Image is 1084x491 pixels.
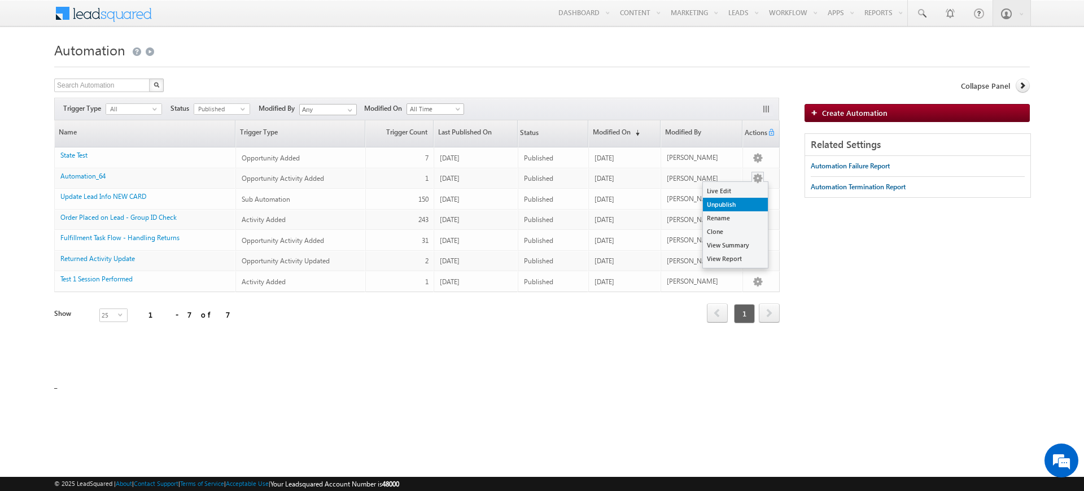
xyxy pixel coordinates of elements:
span: [DATE] [440,154,460,162]
div: [PERSON_NAME] [667,173,737,184]
a: Returned Activity Update [60,254,135,263]
span: © 2025 LeadSquared | | | | | [54,479,399,489]
a: Update Lead Info NEW CARD [60,192,146,201]
a: Last Published On [434,120,517,147]
div: [PERSON_NAME] [667,276,737,286]
div: [PERSON_NAME] [667,256,737,266]
span: Published [524,195,553,203]
span: All Time [407,104,461,114]
span: Status [518,121,539,146]
span: (sorted descending) [631,128,640,137]
span: Modified On [364,103,406,114]
div: Related Settings [805,134,1030,156]
a: Name [55,120,235,147]
span: [DATE] [595,154,614,162]
a: prev [707,305,728,323]
span: Activity Added [242,277,286,286]
div: [PERSON_NAME] [667,235,737,245]
span: 150 [418,195,429,203]
span: Opportunity Added [242,154,300,162]
span: select [241,106,250,111]
a: Test 1 Session Performed [60,275,133,283]
a: Terms of Service [180,480,224,487]
span: Automation [54,41,125,59]
span: 1 [425,174,429,183]
span: 7 [425,154,429,162]
span: 48000 [382,480,399,488]
a: View Report [703,252,768,266]
span: [DATE] [595,195,614,203]
span: Published [194,104,241,114]
img: add_icon.png [811,109,822,116]
a: Automation Termination Report [811,177,906,197]
span: select [152,106,161,111]
span: [DATE] [440,236,460,245]
span: All [106,104,152,114]
span: Opportunity Activity Added [242,236,324,245]
div: Automation Termination Report [811,182,906,192]
span: [DATE] [440,174,460,183]
a: View Summary [703,238,768,252]
span: [DATE] [440,257,460,265]
div: [PERSON_NAME] [667,153,737,163]
span: [DATE] [595,236,614,245]
a: Acceptable Use [226,480,269,487]
a: Live Edit [703,184,768,198]
a: Rename [703,211,768,225]
span: 1 [425,277,429,286]
span: Opportunity Activity Updated [242,257,330,265]
span: Modified By [259,103,299,114]
span: Published [524,236,553,245]
div: 1 - 7 of 7 [148,308,230,321]
span: [DATE] [595,277,614,286]
span: Create Automation [822,108,888,118]
span: Published [524,215,553,224]
span: Opportunity Activity Added [242,174,324,183]
span: Published [524,154,553,162]
a: About [116,480,132,487]
span: next [759,303,780,323]
div: [PERSON_NAME] [667,215,737,225]
span: [DATE] [595,257,614,265]
a: Automation_64 [60,172,106,180]
a: Clone [703,225,768,238]
span: 243 [418,215,429,224]
span: Published [524,257,553,265]
span: Published [524,277,553,286]
span: 2 [425,257,429,265]
input: Type to Search [299,104,357,115]
span: [DATE] [440,277,460,286]
a: Modified By [661,120,742,147]
div: _ [54,38,1030,390]
a: Show All Items [342,105,356,116]
a: Modified On(sorted descending) [589,120,660,147]
a: Automation Failure Report [811,156,890,176]
a: Contact Support [134,480,178,487]
span: 31 [422,236,429,245]
a: All Time [406,103,464,115]
span: Your Leadsquared Account Number is [270,480,399,488]
a: Trigger Type [236,120,365,147]
a: State Test [60,151,88,159]
div: Automation Failure Report [811,161,890,171]
span: Collapse Panel [961,81,1010,91]
a: Unpublish [703,198,768,211]
a: Fulfillment Task Flow - Handling Returns [60,233,180,242]
div: Show [54,308,90,319]
span: 1 [734,304,755,323]
span: 25 [100,309,118,321]
span: [DATE] [595,215,614,224]
span: Status [171,103,194,114]
span: [DATE] [440,215,460,224]
a: Order Placed on Lead - Group ID Check [60,213,177,221]
span: [DATE] [440,195,460,203]
span: Trigger Type [63,103,106,114]
a: next [759,305,780,323]
span: Activity Added [242,215,286,224]
span: select [118,312,127,317]
span: Actions [743,121,767,146]
span: Published [524,174,553,183]
span: [DATE] [595,174,614,183]
span: Sub Automation [242,195,290,203]
div: [PERSON_NAME] [667,194,737,204]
